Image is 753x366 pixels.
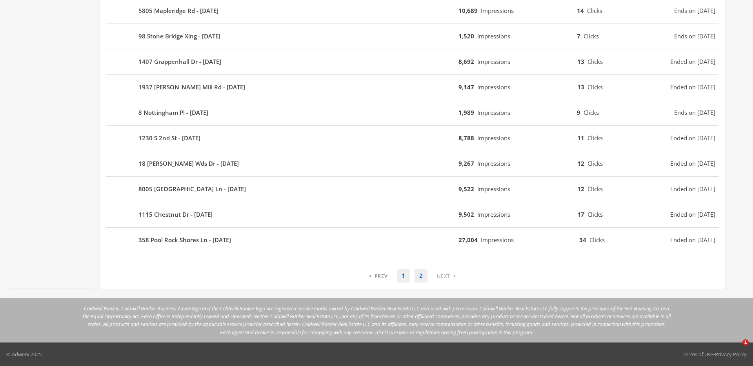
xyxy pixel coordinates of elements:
button: 8 Nottingham Pl - [DATE]1,989Impressions9ClicksEnds on [DATE] [106,103,718,122]
b: 17 [577,210,584,218]
span: Ended on [DATE] [670,185,715,194]
span: Impressions [477,83,510,91]
button: 1937 [PERSON_NAME] Mill Rd - [DATE]9,147Impressions13ClicksEnded on [DATE] [106,78,718,97]
button: 5805 Mapleridge Rd - [DATE]10,689Impressions14ClicksEnds on [DATE] [106,2,718,20]
b: 1,520 [458,32,474,40]
a: Next [432,269,460,283]
span: Impressions [477,109,510,116]
p: © Adwerx 2025 [6,350,42,358]
b: 9,502 [458,210,474,218]
b: 7 [577,32,580,40]
b: 12 [577,185,584,193]
b: 9,147 [458,83,474,91]
nav: pagination [364,269,460,283]
span: Impressions [477,159,510,167]
button: 98 Stone Bridge Xing - [DATE]1,520Impressions7ClicksEnds on [DATE] [106,27,718,46]
span: 1 [742,339,749,346]
span: Ended on [DATE] [670,134,715,143]
a: Terms of Use [683,351,713,358]
div: • [683,350,747,358]
b: 13 [577,83,584,91]
button: 1407 Grappenhall Dr - [DATE]8,692Impressions13ClicksEnded on [DATE] [106,53,718,71]
span: Ended on [DATE] [670,236,715,245]
button: 358 Pool Rock Shores Ln - [DATE]27,004Impressions34ClicksEnded on [DATE] [106,231,718,250]
span: Ended on [DATE] [670,210,715,219]
span: Clicks [587,210,603,218]
b: 9 [577,109,580,116]
b: 10,689 [458,7,478,14]
b: 358 Pool Rock Shores Ln - [DATE] [138,236,231,245]
b: 8005 [GEOGRAPHIC_DATA] Ln - [DATE] [138,185,246,194]
span: Impressions [481,7,514,14]
b: 1115 Chestnut Dr - [DATE] [138,210,213,219]
b: 5805 Mapleridge Rd - [DATE] [138,6,218,15]
span: Impressions [477,210,510,218]
b: 8,788 [458,134,474,142]
iframe: Intercom live chat [726,339,745,358]
span: Impressions [477,134,510,142]
b: 1407 Grappenhall Dr - [DATE] [138,57,221,66]
button: 18 [PERSON_NAME] Wds Dr - [DATE]9,267Impressions12ClicksEnded on [DATE] [106,154,718,173]
span: Impressions [477,58,510,65]
span: Clicks [584,109,599,116]
button: 1115 Chestnut Dr - [DATE]9,502Impressions17ClicksEnded on [DATE] [106,205,718,224]
span: Ended on [DATE] [670,57,715,66]
span: Clicks [587,134,603,142]
b: 1,989 [458,109,474,116]
span: Ends on [DATE] [674,6,715,15]
b: 1937 [PERSON_NAME] Mill Rd - [DATE] [138,83,245,92]
b: 12 [577,159,584,167]
span: Impressions [477,185,510,193]
a: 2 [415,269,427,283]
b: 14 [577,7,584,14]
b: 98 Stone Bridge Xing - [DATE] [138,32,220,41]
button: 1230 S 2nd St - [DATE]8,788Impressions11ClicksEnded on [DATE] [106,129,718,148]
b: 27,004 [458,236,478,244]
a: Privacy Policy [715,351,747,358]
span: › [453,272,456,279]
b: 9,267 [458,159,474,167]
b: 13 [577,58,584,65]
b: 11 [577,134,584,142]
span: Ended on [DATE] [670,159,715,168]
span: Ended on [DATE] [670,83,715,92]
b: 34 [579,236,586,244]
b: 8,692 [458,58,474,65]
span: Clicks [587,159,603,167]
p: Coldwell Banker, Coldwell Banker Business Advantage and the Coldwell Banker logo are registered s... [82,304,671,336]
button: 8005 [GEOGRAPHIC_DATA] Ln - [DATE]9,522Impressions12ClicksEnded on [DATE] [106,180,718,199]
b: 18 [PERSON_NAME] Wds Dr - [DATE] [138,159,239,168]
span: Clicks [589,236,605,244]
span: Clicks [587,83,603,91]
b: 9,522 [458,185,474,193]
span: Impressions [481,236,514,244]
span: Clicks [587,7,602,14]
span: Clicks [584,32,599,40]
b: 8 Nottingham Pl - [DATE] [138,108,208,117]
span: Impressions [477,32,510,40]
span: Ends on [DATE] [674,32,715,41]
a: 1 [397,269,410,283]
span: Clicks [587,58,603,65]
span: Clicks [587,185,603,193]
b: 1230 S 2nd St - [DATE] [138,134,200,143]
span: Ends on [DATE] [674,108,715,117]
